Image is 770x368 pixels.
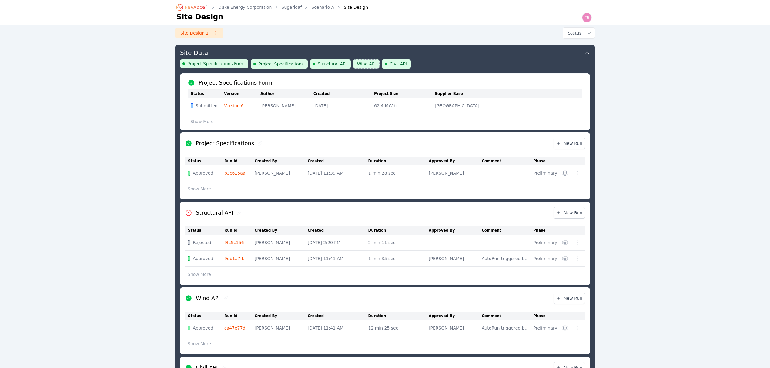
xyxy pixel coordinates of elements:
[533,170,557,176] div: Preliminary
[429,226,482,235] th: Approved By
[368,157,429,165] th: Duration
[188,89,224,98] th: Status
[185,226,224,235] th: Status
[482,226,533,235] th: Comment
[435,89,495,98] th: Supplier Base
[224,240,244,245] a: 9fc5c156
[429,251,482,267] td: [PERSON_NAME]
[357,61,376,67] span: Wind API
[180,49,208,57] h3: Site Data
[258,61,304,67] span: Project Specifications
[180,45,590,59] button: Site Data
[193,325,213,331] span: Approved
[255,251,308,267] td: [PERSON_NAME]
[308,312,368,320] th: Created
[554,138,585,149] a: New Run
[224,157,255,165] th: Run Id
[187,61,245,67] span: Project Specifications Form
[175,28,223,38] a: Site Design 1
[533,226,560,235] th: Phase
[260,89,313,98] th: Author
[260,98,313,114] td: [PERSON_NAME]
[308,235,368,251] td: [DATE] 2:20 PM
[368,239,426,246] div: 2 min 11 sec
[176,2,368,12] nav: Breadcrumb
[308,226,368,235] th: Created
[188,116,216,127] button: Show More
[565,30,581,36] span: Status
[193,239,211,246] span: Rejected
[255,320,308,336] td: [PERSON_NAME]
[196,294,220,303] h2: Wind API
[482,312,533,320] th: Comment
[185,183,214,195] button: Show More
[224,226,255,235] th: Run Id
[556,140,582,146] span: New Run
[313,98,374,114] td: [DATE]
[224,256,245,261] a: 9eb1a7fb
[429,157,482,165] th: Approved By
[308,320,368,336] td: [DATE] 11:41 AM
[196,139,254,148] h2: Project Specifications
[374,98,435,114] td: 62.4 MWdc
[533,312,560,320] th: Phase
[185,269,214,280] button: Show More
[224,312,255,320] th: Run Id
[390,61,407,67] span: Civil API
[191,103,219,109] div: Submitted
[176,12,223,22] h1: Site Design
[255,165,308,181] td: [PERSON_NAME]
[255,226,308,235] th: Created By
[308,157,368,165] th: Created
[185,312,224,320] th: Status
[193,170,213,176] span: Approved
[224,326,245,330] a: ca47e77d
[308,251,368,267] td: [DATE] 11:41 AM
[185,338,214,350] button: Show More
[482,157,533,165] th: Comment
[533,325,557,331] div: Preliminary
[429,165,482,181] td: [PERSON_NAME]
[368,170,426,176] div: 1 min 28 sec
[582,13,592,22] img: Ted Elliott
[318,61,347,67] span: Structural API
[374,89,435,98] th: Project Size
[185,157,224,165] th: Status
[368,226,429,235] th: Duration
[311,4,334,10] a: Scenario A
[224,89,260,98] th: Version
[193,256,213,262] span: Approved
[482,325,530,331] div: AutoRun triggered by completion of project-specifications
[196,209,233,217] h2: Structural API
[435,98,495,114] td: [GEOGRAPHIC_DATA]
[255,235,308,251] td: [PERSON_NAME]
[429,312,482,320] th: Approved By
[556,210,582,216] span: New Run
[533,256,557,262] div: Preliminary
[313,89,374,98] th: Created
[255,157,308,165] th: Created By
[308,165,368,181] td: [DATE] 11:39 AM
[563,28,595,38] button: Status
[556,295,582,301] span: New Run
[282,4,302,10] a: Sugarloaf
[429,320,482,336] td: [PERSON_NAME]
[199,79,272,87] h2: Project Specifications Form
[335,4,368,10] div: Site Design
[482,256,530,262] div: AutoRun triggered by completion of project-specifications
[368,256,426,262] div: 1 min 35 sec
[224,103,244,108] a: Version 6
[368,312,429,320] th: Duration
[218,4,272,10] a: Duke Energy Corporation
[224,171,245,176] a: b3c615aa
[533,239,557,246] div: Preliminary
[533,157,560,165] th: Phase
[554,293,585,304] a: New Run
[255,312,308,320] th: Created By
[554,207,585,219] a: New Run
[368,325,426,331] div: 12 min 25 sec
